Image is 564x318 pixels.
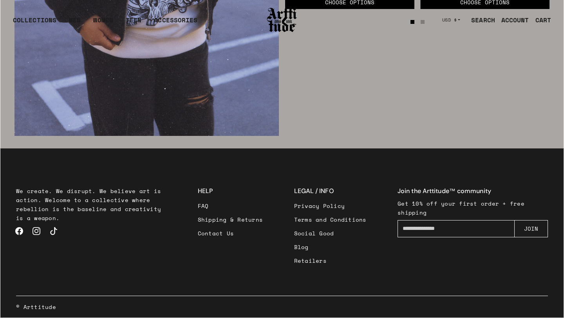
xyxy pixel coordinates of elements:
[465,12,495,28] a: SEARCH
[69,15,81,31] a: MEN
[294,186,367,196] h3: LEGAL / INFO
[11,222,28,240] a: Facebook
[442,17,457,23] span: USD $
[398,186,548,196] h4: Join the Arttitude™ community
[198,186,263,196] h3: HELP
[529,12,551,28] a: Open cart
[16,302,56,311] a: © Arttitude
[28,222,45,240] a: Instagram
[7,15,204,31] ul: Main navigation
[514,220,548,237] button: JOIN
[198,199,263,213] a: FAQ
[294,226,367,240] a: Social Good
[126,15,141,31] a: TEEN
[535,15,551,25] div: CART
[437,11,465,29] button: USD $
[45,222,62,240] a: TikTok
[93,15,113,31] a: WOMEN
[294,213,367,226] a: Terms and Conditions
[198,226,263,240] a: Contact Us
[294,254,367,267] a: Retailers
[198,213,263,226] a: Shipping & Returns
[294,199,367,213] a: Privacy Policy
[294,240,367,254] a: Blog
[154,15,197,31] div: ACCESSORIES
[398,199,548,217] p: Get 10% off your first order + free shipping
[13,15,56,31] div: COLLECTIONS
[398,220,515,237] input: Enter your email
[266,7,298,33] img: Arttitude
[495,12,529,28] a: ACCOUNT
[16,186,166,222] p: We create. We disrupt. We believe art is action. Welcome to a collective where rebellion is the b...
